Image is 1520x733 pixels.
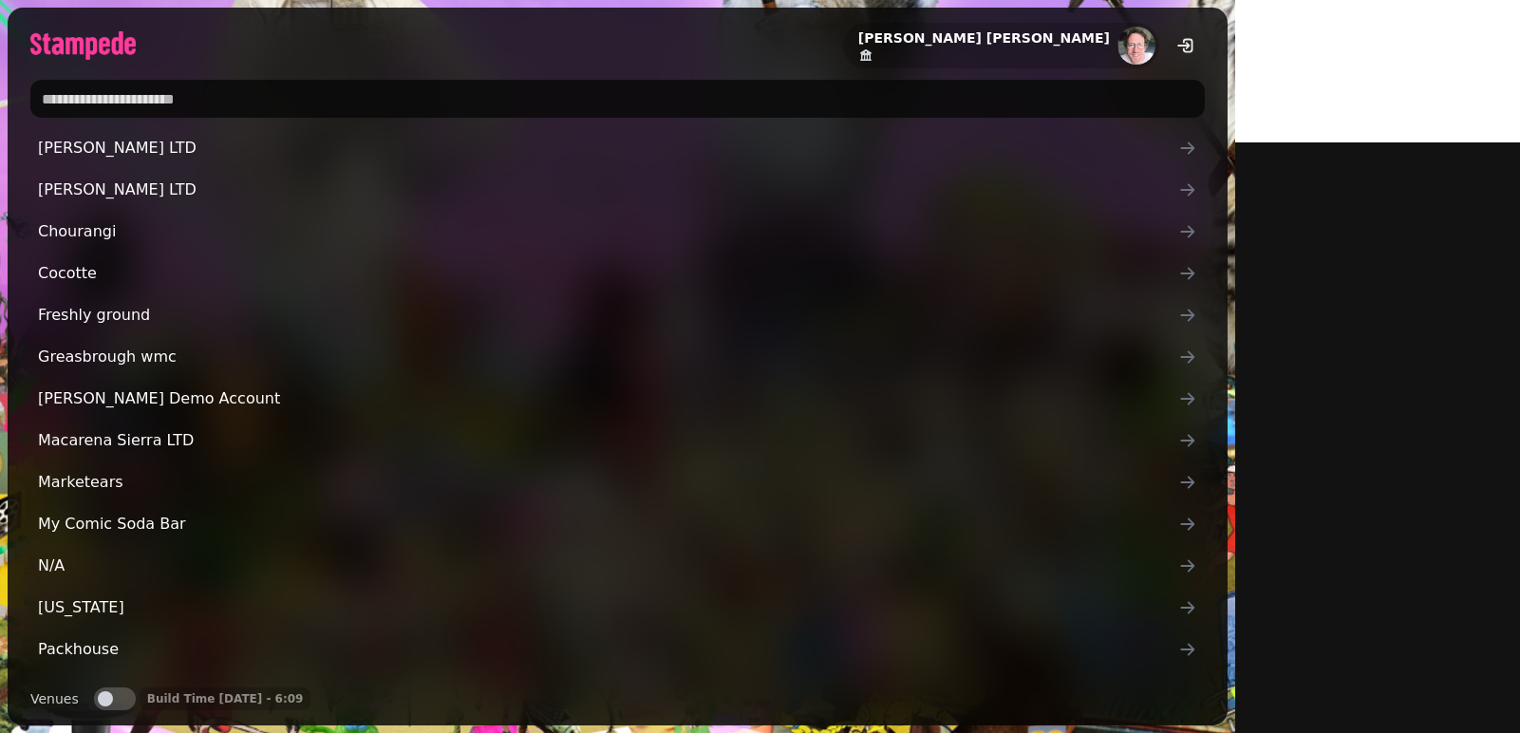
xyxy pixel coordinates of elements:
[38,513,1178,536] span: My Comic Soda Bar
[30,213,1205,251] a: Chourangi
[30,171,1205,209] a: [PERSON_NAME] LTD
[38,346,1178,368] span: Greasbrough wmc
[30,380,1205,418] a: [PERSON_NAME] Demo Account
[38,220,1178,243] span: Chourangi
[38,262,1178,285] span: Cocotte
[30,589,1205,627] a: [US_STATE]
[38,638,1178,661] span: Packhouse
[38,179,1178,201] span: [PERSON_NAME] LTD
[30,129,1205,167] a: [PERSON_NAME] LTD
[38,429,1178,452] span: Macarena Sierra LTD
[38,387,1178,410] span: [PERSON_NAME] Demo Account
[38,596,1178,619] span: [US_STATE]
[38,471,1178,494] span: Marketears
[30,505,1205,543] a: My Comic Soda Bar
[147,691,304,706] p: Build Time [DATE] - 6:09
[30,422,1205,460] a: Macarena Sierra LTD
[30,338,1205,376] a: Greasbrough wmc
[1167,27,1205,65] button: logout
[30,687,79,710] label: Venues
[858,28,1110,47] h2: [PERSON_NAME] [PERSON_NAME]
[38,554,1178,577] span: N/A
[30,31,136,60] img: logo
[38,137,1178,160] span: [PERSON_NAME] LTD
[30,254,1205,292] a: Cocotte
[38,304,1178,327] span: Freshly ground
[1117,27,1155,65] img: aHR0cHM6Ly93d3cuZ3JhdmF0YXIuY29tL2F2YXRhci8yODllYmIyYjVlNTgyYWIwNGUzOWMyZWY1YTYxNjQ5Mz9zPTE1MCZkP...
[30,547,1205,585] a: N/A
[30,296,1205,334] a: Freshly ground
[30,630,1205,668] a: Packhouse
[30,463,1205,501] a: Marketears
